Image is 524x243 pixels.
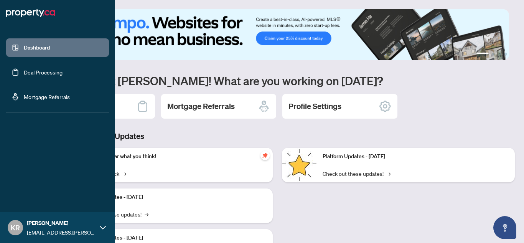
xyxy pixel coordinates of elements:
[40,131,515,142] h3: Brokerage & Industry Updates
[81,234,267,242] p: Platform Updates - [DATE]
[6,7,55,19] img: logo
[24,44,50,51] a: Dashboard
[81,193,267,202] p: Platform Updates - [DATE]
[27,228,96,236] span: [EMAIL_ADDRESS][PERSON_NAME][DOMAIN_NAME]
[476,53,489,56] button: 1
[24,93,70,100] a: Mortgage Referrals
[504,53,507,56] button: 4
[81,152,267,161] p: We want to hear what you think!
[323,152,509,161] p: Platform Updates - [DATE]
[24,69,63,76] a: Deal Processing
[387,169,391,178] span: →
[323,169,391,178] a: Check out these updates!→
[492,53,495,56] button: 2
[40,9,509,60] img: Slide 0
[11,222,20,233] span: KR
[498,53,501,56] button: 3
[493,216,516,239] button: Open asap
[145,210,148,218] span: →
[167,101,235,112] h2: Mortgage Referrals
[260,151,270,160] span: pushpin
[282,148,316,182] img: Platform Updates - June 23, 2025
[40,73,515,88] h1: Welcome back [PERSON_NAME]! What are you working on [DATE]?
[288,101,341,112] h2: Profile Settings
[27,219,96,227] span: [PERSON_NAME]
[122,169,126,178] span: →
